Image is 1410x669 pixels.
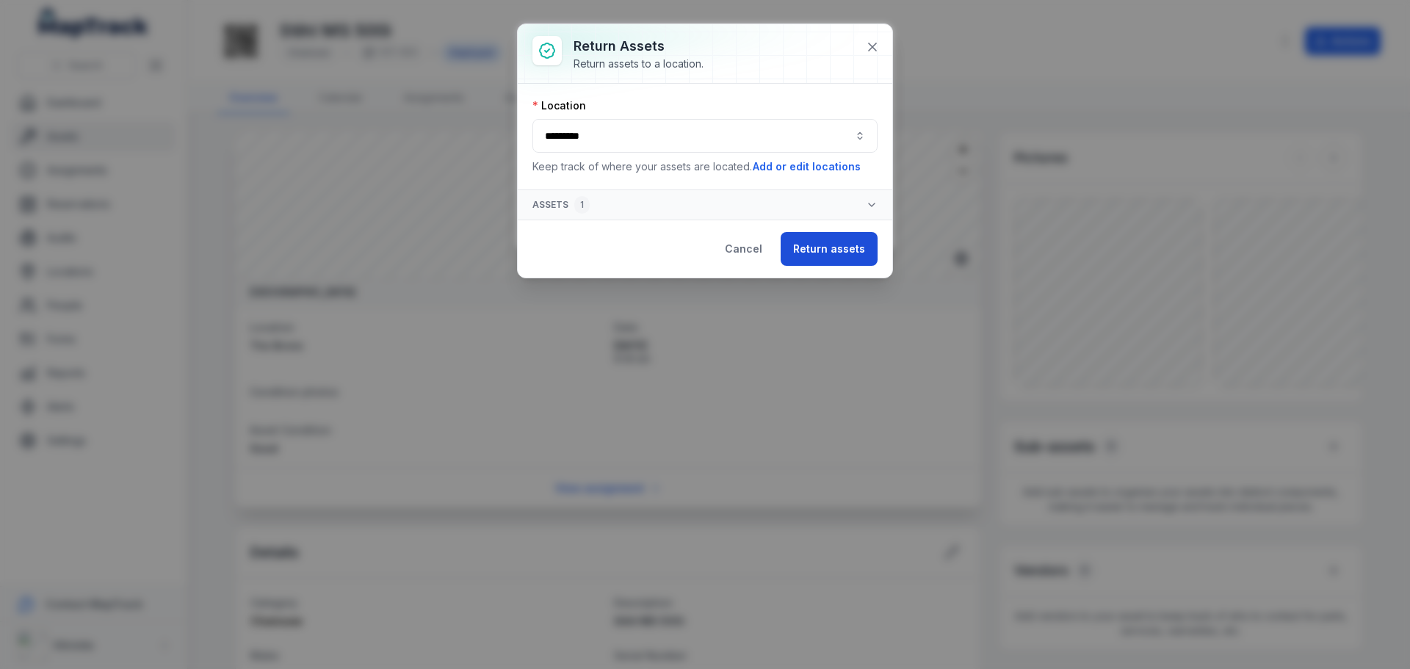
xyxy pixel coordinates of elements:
div: 1 [574,196,590,214]
button: Add or edit locations [752,159,861,175]
span: Assets [532,196,590,214]
button: Assets1 [518,190,892,220]
h3: Return assets [574,36,704,57]
p: Keep track of where your assets are located. [532,159,878,175]
button: Return assets [781,232,878,266]
button: Cancel [712,232,775,266]
label: Location [532,98,586,113]
div: Return assets to a location. [574,57,704,71]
